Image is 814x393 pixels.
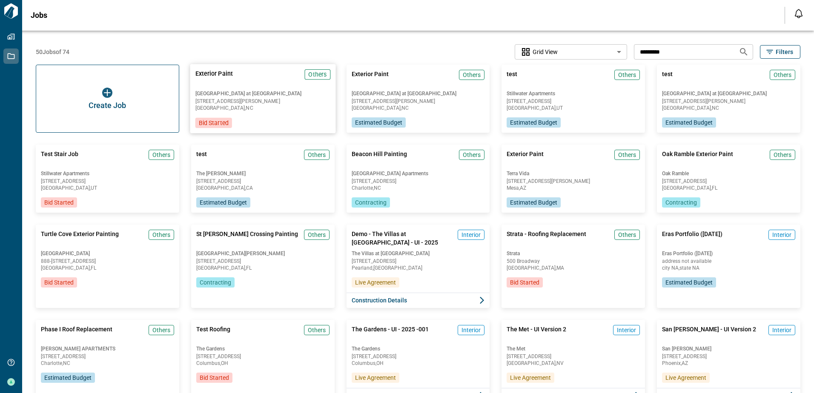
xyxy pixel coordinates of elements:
[772,231,791,239] span: Interior
[463,151,481,159] span: Others
[200,198,247,207] span: Estimated Budget
[463,71,481,79] span: Others
[196,185,330,191] span: [GEOGRAPHIC_DATA] , CA
[662,99,795,104] span: [STREET_ADDRESS][PERSON_NAME]
[308,326,326,334] span: Others
[195,105,330,111] span: [GEOGRAPHIC_DATA] , NC
[735,43,752,60] button: Search jobs
[776,48,793,56] span: Filters
[89,101,126,110] span: Create Job
[507,170,640,177] span: Terra Vida
[617,326,636,334] span: Interior
[662,105,795,111] span: [GEOGRAPHIC_DATA] , NC
[41,250,174,257] span: [GEOGRAPHIC_DATA]
[665,118,713,127] span: Estimated Budget
[352,265,485,271] span: Pearland , [GEOGRAPHIC_DATA]
[352,105,485,111] span: [GEOGRAPHIC_DATA] , NC
[196,259,330,264] span: [STREET_ADDRESS]
[355,198,387,207] span: Contracting
[507,230,586,247] span: Strata - Roofing Replacement
[507,99,640,104] span: [STREET_ADDRESS]
[308,151,326,159] span: Others
[662,250,795,257] span: Eras Portfolio ([DATE])
[774,151,791,159] span: Others
[510,278,539,287] span: Bid Started
[662,265,795,271] span: city NA , state NA
[196,345,330,352] span: The Gardens
[347,293,490,308] button: Construction Details
[195,69,232,87] span: Exterior Paint
[352,259,485,264] span: [STREET_ADDRESS]
[102,88,112,98] img: icon button
[355,278,396,287] span: Live Agreement
[152,151,170,159] span: Others
[662,259,795,264] span: address not available
[41,354,174,359] span: [STREET_ADDRESS]
[31,11,47,20] span: Jobs
[772,326,791,334] span: Interior
[662,354,795,359] span: [STREET_ADDRESS]
[41,185,174,191] span: [GEOGRAPHIC_DATA] , UT
[507,70,517,87] span: test
[507,150,544,167] span: Exterior Paint
[41,325,112,342] span: Phase I Roof Replacement
[510,118,557,127] span: Estimated Budget
[196,150,207,167] span: test
[507,345,640,352] span: The Met
[152,326,170,334] span: Others
[41,179,174,184] span: [STREET_ADDRESS]
[352,179,485,184] span: [STREET_ADDRESS]
[41,230,119,247] span: Turtle Cove Exterior Painting
[662,345,795,352] span: San [PERSON_NAME]
[308,70,327,79] span: Others
[507,105,640,111] span: [GEOGRAPHIC_DATA] , UT
[200,373,229,382] span: Bid Started
[662,361,795,366] span: Phoenix , AZ
[41,265,174,271] span: [GEOGRAPHIC_DATA] , FL
[200,278,231,287] span: Contracting
[308,231,326,239] span: Others
[352,296,407,305] span: Construction Details
[510,373,551,382] span: Live Agreement
[662,70,673,87] span: test
[774,71,791,79] span: Others
[461,326,481,334] span: Interior
[352,361,485,366] span: Columbus , OH
[196,230,298,247] span: St [PERSON_NAME] Crossing Painting
[461,231,481,239] span: Interior
[618,231,636,239] span: Others
[352,325,429,342] span: The Gardens - UI - 2025 -001
[195,99,330,104] span: [STREET_ADDRESS][PERSON_NAME]
[152,231,170,239] span: Others
[196,179,330,184] span: [STREET_ADDRESS]
[507,185,640,191] span: Mesa , AZ
[352,230,455,247] span: Demo - The Villas at [GEOGRAPHIC_DATA] - UI - 2025
[352,345,485,352] span: The Gardens
[662,325,756,342] span: San [PERSON_NAME] - UI Version 2
[352,185,485,191] span: Charlotte , NC
[662,150,733,167] span: Oak Ramble Exterior Paint
[507,179,640,184] span: [STREET_ADDRESS][PERSON_NAME]
[662,230,722,247] span: Eras Portfolio ([DATE])
[618,151,636,159] span: Others
[507,354,640,359] span: [STREET_ADDRESS]
[665,278,713,287] span: Estimated Budget
[662,179,795,184] span: [STREET_ADDRESS]
[352,90,485,97] span: [GEOGRAPHIC_DATA] at [GEOGRAPHIC_DATA]
[195,90,330,97] span: [GEOGRAPHIC_DATA] at [GEOGRAPHIC_DATA]
[760,45,800,59] button: Filters
[196,325,230,342] span: Test Roofing
[352,70,389,87] span: Exterior Paint
[507,265,640,271] span: [GEOGRAPHIC_DATA] , MA
[352,170,485,177] span: [GEOGRAPHIC_DATA] Apartments
[618,71,636,79] span: Others
[662,90,795,97] span: [GEOGRAPHIC_DATA] at [GEOGRAPHIC_DATA]
[662,185,795,191] span: [GEOGRAPHIC_DATA] , FL
[352,354,485,359] span: [STREET_ADDRESS]
[355,373,396,382] span: Live Agreement
[196,250,330,257] span: [GEOGRAPHIC_DATA][PERSON_NAME]
[507,259,640,264] span: 500 Broadway
[515,43,627,61] div: Without label
[507,90,640,97] span: Stillwater Apartments
[665,198,697,207] span: Contracting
